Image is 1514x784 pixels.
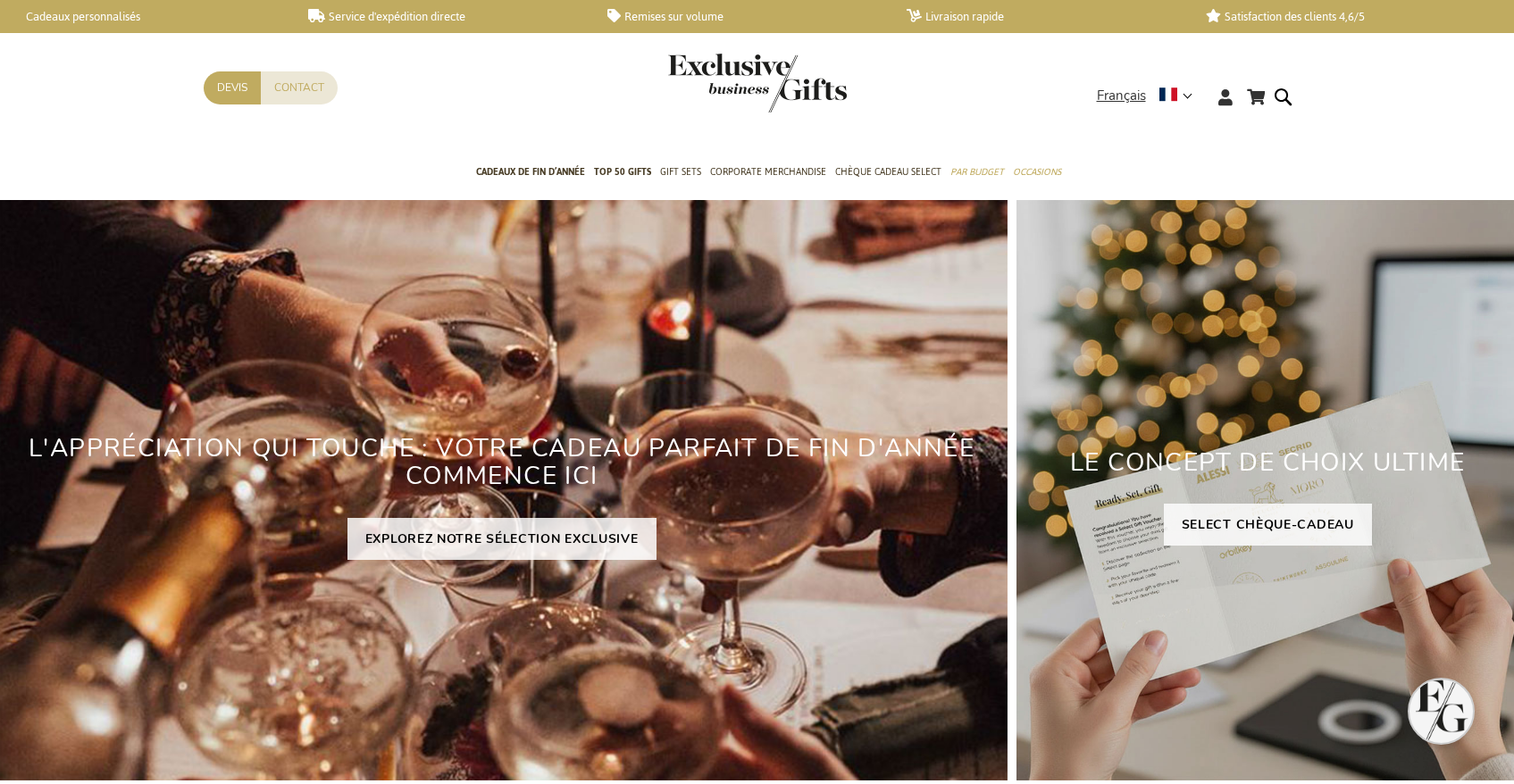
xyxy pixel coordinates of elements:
[660,163,701,181] span: Gift Sets
[668,54,847,113] img: Exclusive Business gifts logo
[607,9,878,24] a: Remises sur volume
[1097,86,1146,106] span: Français
[668,54,757,113] a: store logo
[594,163,651,181] span: TOP 50 Gifts
[710,163,826,181] span: Corporate Merchandise
[835,163,941,181] span: Chèque Cadeau Select
[1206,9,1476,24] a: Satisfaction des clients 4,6/5
[1013,163,1061,181] span: Occasions
[204,71,261,104] a: Devis
[1164,504,1372,546] a: SELECT CHÈQUE-CADEAU
[907,9,1177,24] a: Livraison rapide
[9,9,280,24] a: Cadeaux personnalisés
[261,71,338,104] a: Contact
[950,163,1004,181] span: Par budget
[308,9,579,24] a: Service d'expédition directe
[1097,86,1204,106] div: Français
[347,518,657,560] a: EXPLOREZ NOTRE SÉLECTION EXCLUSIVE
[476,163,585,181] span: Cadeaux de fin d’année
